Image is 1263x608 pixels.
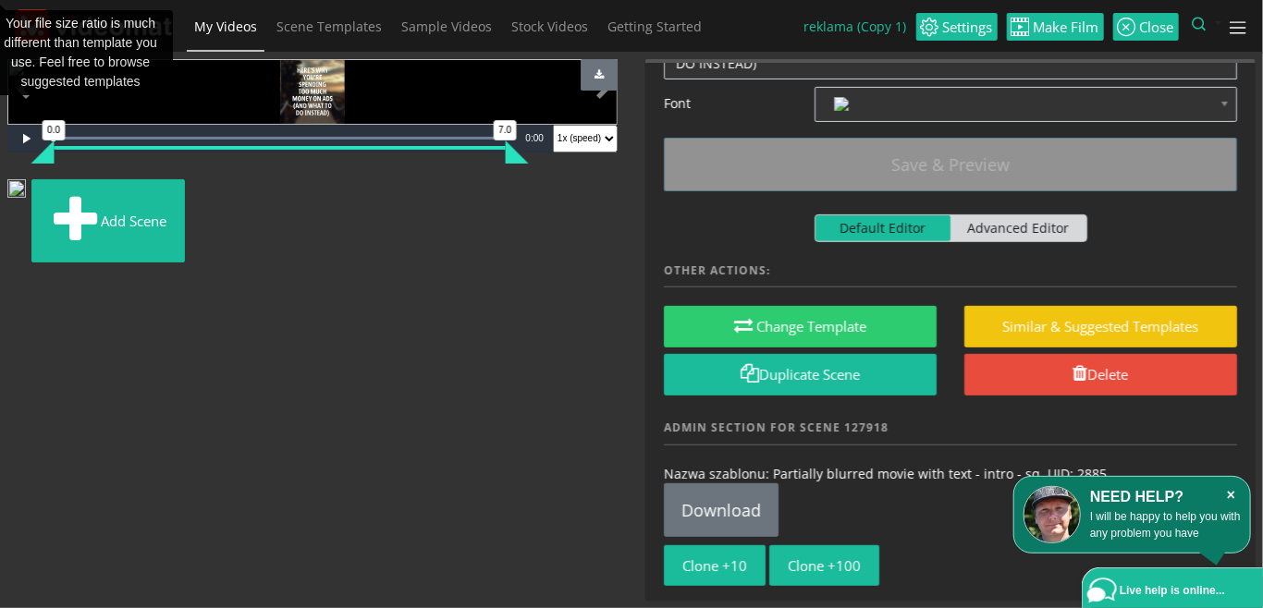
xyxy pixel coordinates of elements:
span: Advanced Editor [950,215,1086,241]
label: Font [650,87,801,122]
h4: Admin section for scene 127918 [664,421,1237,444]
div: Video Player [7,59,618,125]
span: Stock Videos [511,18,588,35]
i: Close [1221,486,1241,505]
a: Live help is online... [1087,573,1263,608]
h4: Other actions: [664,264,1237,287]
button: Save & Preview [664,138,1237,191]
span: My Videos [194,18,257,35]
a: Clone +100 [769,545,879,587]
a: Clone +10 [664,545,766,587]
span: 0:00 [526,133,544,143]
span: Close [1136,20,1174,34]
button: similar & suggested templates [964,306,1237,347]
span: Live help is online... [1120,584,1225,597]
span: Noto Sans All Languages [834,93,1185,116]
span: I will be happy to help you with any problem you have [1090,510,1241,540]
button: Add scene [31,179,185,262]
a: Download [664,483,779,537]
div: 7.0 [493,120,517,140]
span: Make Film [1030,20,1099,34]
div: Progress Bar [54,137,508,140]
span: Settings [939,20,993,34]
a: Close [1113,13,1179,41]
span: Default Editor [815,215,951,241]
button: Change Template [664,306,937,347]
div: Nazwa szablonu: Partially blurred movie with text - intro - sq, UID: 2885 [664,464,1237,483]
span: Scene Templates [276,18,382,35]
img: index.php [834,97,849,111]
span: Sample Videos [401,18,492,35]
a: Duplicate Scene [664,354,937,395]
a: Settings [916,13,998,41]
button: Play [7,125,44,152]
li: reklama (Copy 1) [804,1,916,53]
div: 0.0 [42,120,66,140]
button: Download Preview Admin Only [581,59,618,91]
div: NEED HELP? [1024,486,1241,508]
a: Make Film [1007,13,1104,41]
span: Getting Started [607,18,702,35]
a: Delete [964,354,1237,395]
